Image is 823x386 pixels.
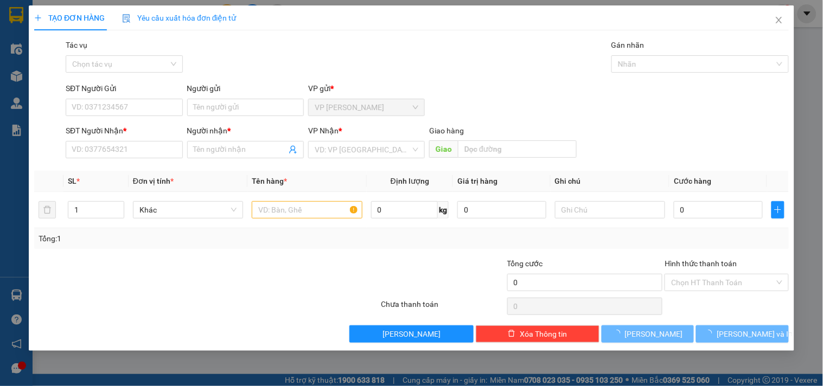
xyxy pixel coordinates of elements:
[39,233,318,245] div: Tổng: 1
[438,201,449,218] span: kg
[66,125,182,137] div: SĐT Người Nhận
[457,177,497,185] span: Giá trị hàng
[625,328,683,340] span: [PERSON_NAME]
[508,330,515,338] span: delete
[122,14,131,23] img: icon
[382,328,441,340] span: [PERSON_NAME]
[674,177,711,185] span: Cước hàng
[252,201,362,218] input: VD: Bàn, Ghế
[697,325,789,343] button: [PERSON_NAME] và In
[458,140,577,158] input: Dọc đường
[430,140,458,158] span: Giao
[122,14,237,22] span: Yêu cầu xuất hóa đơn điện tử
[139,202,237,218] span: Khác
[520,328,567,340] span: Xóa Thông tin
[775,16,783,24] span: close
[665,259,737,268] label: Hình thức thanh toán
[772,205,784,214] span: plus
[34,14,105,22] span: TẠO ĐƠN HÀNG
[39,201,56,218] button: delete
[771,201,784,218] button: plus
[705,330,717,337] span: loading
[187,125,304,137] div: Người nhận
[308,126,339,135] span: VP Nhận
[613,330,625,337] span: loading
[66,41,87,49] label: Tác vụ
[68,177,76,185] span: SL
[611,41,645,49] label: Gán nhãn
[555,201,665,218] input: Ghi Chú
[349,325,473,343] button: [PERSON_NAME]
[380,298,506,317] div: Chưa thanh toán
[34,14,42,22] span: plus
[252,177,287,185] span: Tên hàng
[66,82,182,94] div: SĐT Người Gửi
[289,145,297,154] span: user-add
[430,126,464,135] span: Giao hàng
[187,82,304,94] div: Người gửi
[308,82,425,94] div: VP gửi
[457,201,546,218] input: 0
[764,5,794,36] button: Close
[391,177,429,185] span: Định lượng
[602,325,694,343] button: [PERSON_NAME]
[476,325,599,343] button: deleteXóa Thông tin
[507,259,543,268] span: Tổng cước
[133,177,174,185] span: Đơn vị tính
[551,171,669,192] th: Ghi chú
[315,99,418,115] span: VP Tân Bình
[717,328,793,340] span: [PERSON_NAME] và In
